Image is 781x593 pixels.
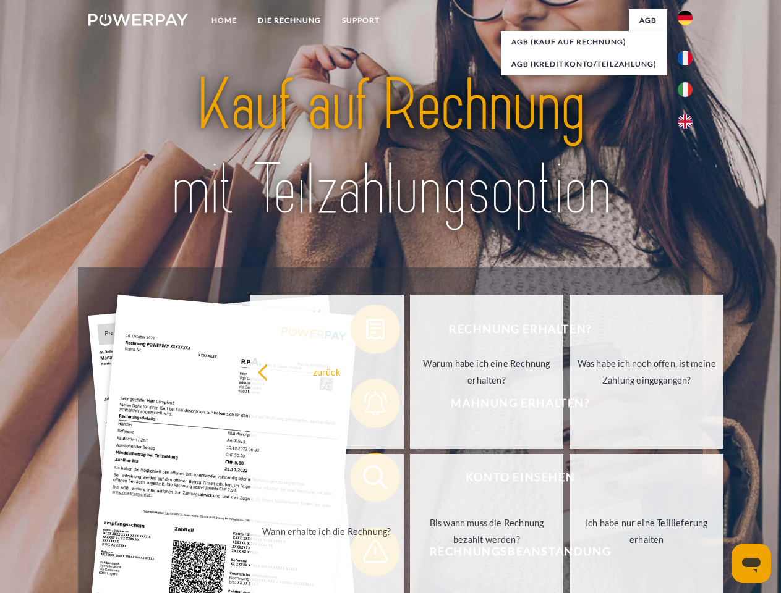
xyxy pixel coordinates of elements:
[577,515,716,548] div: Ich habe nur eine Teillieferung erhalten
[570,295,723,449] a: Was habe ich noch offen, ist meine Zahlung eingegangen?
[331,9,390,32] a: SUPPORT
[678,11,693,25] img: de
[501,53,667,75] a: AGB (Kreditkonto/Teilzahlung)
[417,515,557,548] div: Bis wann muss die Rechnung bezahlt werden?
[257,363,396,380] div: zurück
[629,9,667,32] a: agb
[257,523,396,539] div: Wann erhalte ich die Rechnung?
[118,59,663,237] img: title-powerpay_de.svg
[678,51,693,65] img: fr
[88,14,188,26] img: logo-powerpay-white.svg
[678,82,693,97] img: it
[247,9,331,32] a: DIE RECHNUNG
[417,355,557,389] div: Warum habe ich eine Rechnung erhalten?
[678,114,693,129] img: en
[501,31,667,53] a: AGB (Kauf auf Rechnung)
[732,544,771,583] iframe: Schaltfläche zum Öffnen des Messaging-Fensters
[577,355,716,389] div: Was habe ich noch offen, ist meine Zahlung eingegangen?
[201,9,247,32] a: Home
